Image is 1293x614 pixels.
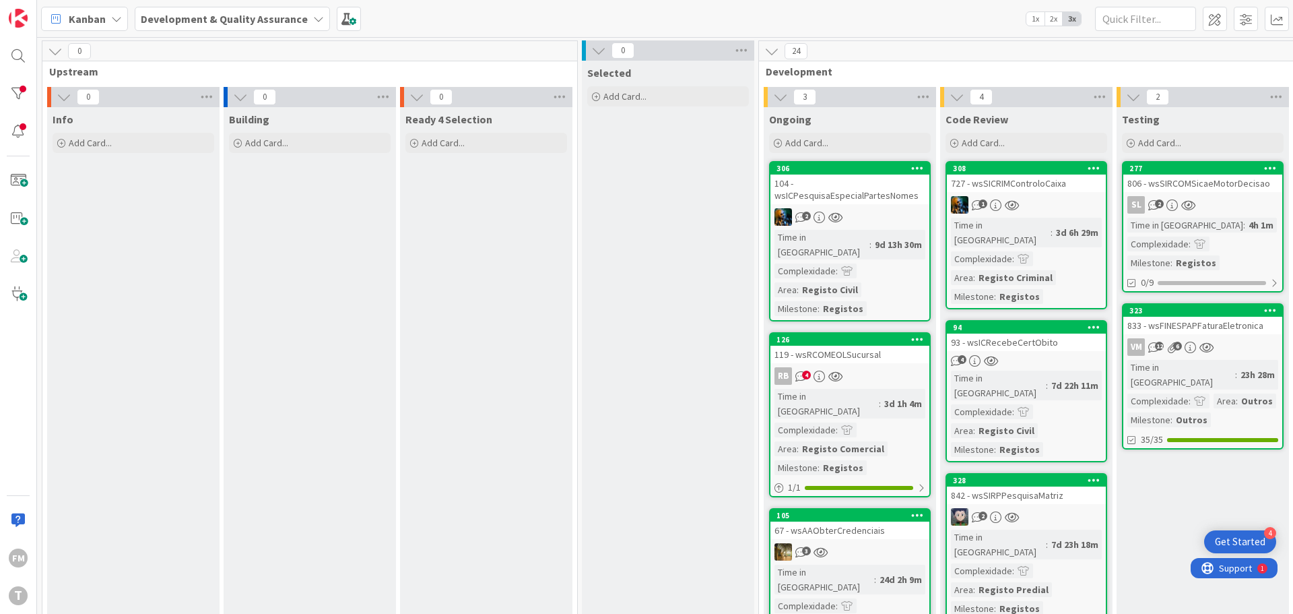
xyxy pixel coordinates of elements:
div: RB [770,367,929,385]
div: Registo Civil [799,282,861,297]
span: : [1046,537,1048,552]
div: 7d 23h 18m [1048,537,1102,552]
div: Complexidade [1127,394,1189,408]
div: Registos [996,442,1043,457]
div: RB [774,367,792,385]
span: 0 [68,43,91,59]
div: Area [951,270,973,285]
b: Development & Quality Assurance [141,12,308,26]
div: Complexidade [1127,237,1189,251]
div: Time in [GEOGRAPHIC_DATA] [1127,218,1243,233]
div: 9493 - wsICRecebeCertObito [947,321,1106,351]
div: Area [951,582,973,597]
div: 94 [953,323,1106,332]
a: 9493 - wsICRecebeCertObitoTime in [GEOGRAPHIC_DATA]:7d 22h 11mComplexidade:Area:Registo CivilMile... [946,320,1107,462]
span: 1 [979,199,987,208]
span: Building [229,113,269,126]
span: Add Card... [785,137,828,149]
div: Registos [820,460,867,475]
span: Selected [587,66,631,80]
div: Complexidade [774,423,836,437]
span: 2 [1155,199,1164,208]
a: 323833 - wsFINESPAPFaturaEletronicaVMTime in [GEOGRAPHIC_DATA]:23h 28mComplexidade:Area:OutrosMil... [1122,303,1284,450]
span: Kanban [69,11,106,27]
span: Upstream [49,65,560,78]
div: 119 - wsRCOMEOLSucursal [770,346,929,363]
div: Time in [GEOGRAPHIC_DATA] [774,565,874,594]
div: 104 - wsICPesquisaEspecialPartesNomes [770,175,929,204]
span: : [836,598,838,613]
div: 277 [1129,164,1282,173]
span: 4 [802,371,811,379]
div: Registos [996,289,1043,304]
div: SL [1123,196,1282,214]
span: 0/9 [1141,276,1154,290]
div: 126119 - wsRCOMEOLSucursal [770,334,929,363]
div: 833 - wsFINESPAPFaturaEletronica [1123,317,1282,334]
a: 308727 - wsSICRIMControloCaixaJCTime in [GEOGRAPHIC_DATA]:3d 6h 29mComplexidade:Area:Registo Crim... [946,161,1107,309]
a: 306104 - wsICPesquisaEspecialPartesNomesJCTime in [GEOGRAPHIC_DATA]:9d 13h 30mComplexidade:Area:R... [769,161,931,321]
span: Add Card... [69,137,112,149]
span: 3 [793,89,816,105]
span: 2x [1045,12,1063,26]
span: 3 [802,547,811,555]
div: 105 [770,510,929,522]
span: : [1189,237,1191,251]
img: JC [774,208,792,226]
div: Milestone [1127,255,1170,270]
span: : [879,396,881,411]
div: 23h 28m [1237,367,1278,382]
div: Registo Predial [975,582,1052,597]
div: JC [947,196,1106,214]
span: : [1236,394,1238,408]
div: Complexidade [951,563,1012,578]
div: Area [774,441,797,456]
div: 306 [770,162,929,175]
div: LS [947,508,1106,526]
span: : [973,582,975,597]
div: Time in [GEOGRAPHIC_DATA] [951,530,1046,559]
div: VM [1127,338,1145,356]
span: : [1170,255,1172,270]
div: 806 - wsSIRCOMSicaeMotorDecisao [1123,175,1282,192]
div: Area [1214,394,1236,408]
div: JC [770,208,929,226]
div: 842 - wsSIRPPesquisaMatriz [947,487,1106,504]
span: : [1243,218,1245,233]
span: 6 [1173,342,1182,350]
div: 1 [70,5,73,16]
span: : [797,441,799,456]
div: Complexidade [951,251,1012,266]
div: Open Get Started checklist, remaining modules: 4 [1204,530,1276,553]
div: Milestone [1127,412,1170,427]
div: 328 [953,476,1106,485]
img: JC [951,196,968,214]
span: 0 [77,89,100,105]
div: 727 - wsSICRIMControloCaixa [947,175,1106,192]
div: 67 - wsAAObterCredenciais [770,522,929,539]
div: Outros [1238,394,1276,408]
span: Add Card... [603,90,646,102]
span: : [1012,404,1014,419]
img: LS [951,508,968,526]
span: : [1046,378,1048,393]
span: 4 [970,89,993,105]
div: 323 [1123,305,1282,317]
span: Support [28,2,61,18]
span: : [797,282,799,297]
div: Registo Comercial [799,441,888,456]
div: 4 [1264,527,1276,539]
span: 4 [958,355,966,364]
span: : [1189,394,1191,408]
div: 1/1 [770,479,929,496]
div: Time in [GEOGRAPHIC_DATA] [774,230,869,259]
div: Complexidade [951,404,1012,419]
span: : [994,289,996,304]
span: : [973,270,975,285]
span: : [874,572,876,587]
span: Add Card... [245,137,288,149]
div: JC [770,543,929,561]
span: : [836,264,838,278]
span: Info [53,113,73,126]
span: 2 [802,212,811,220]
